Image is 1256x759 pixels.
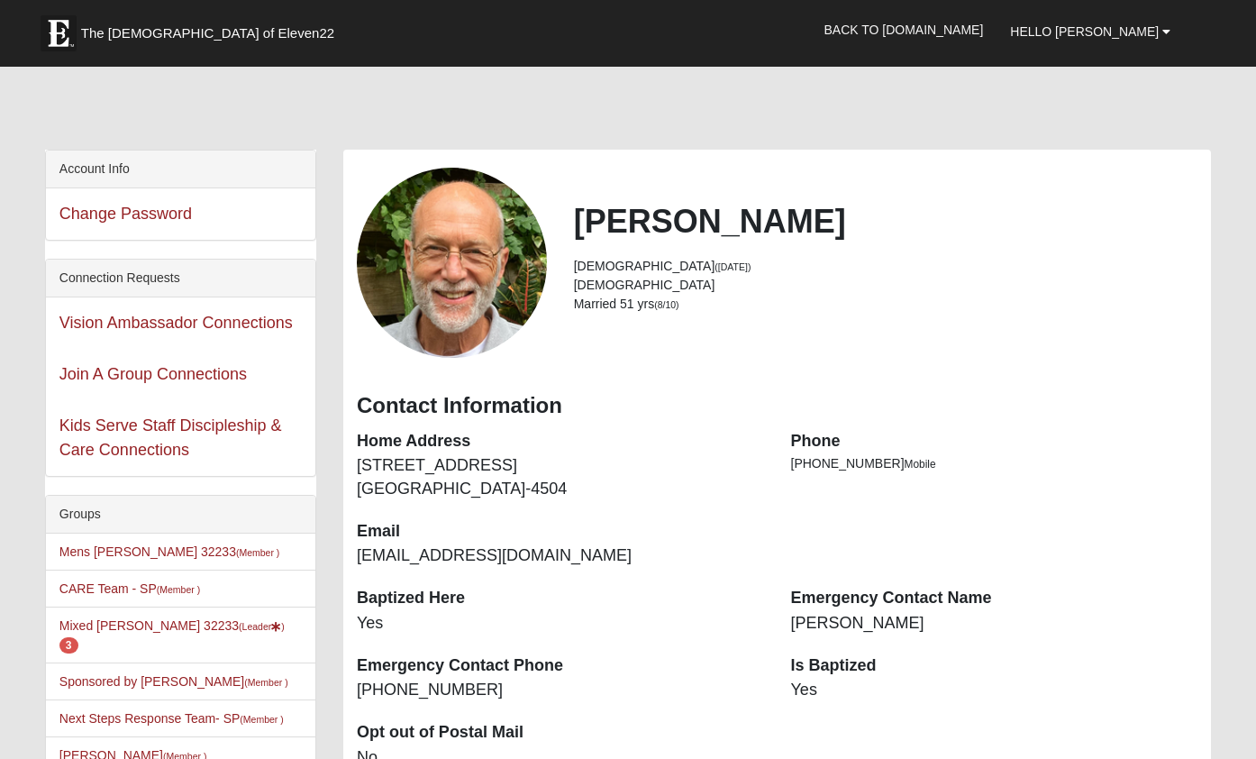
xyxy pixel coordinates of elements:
[59,711,284,726] a: Next Steps Response Team- SP(Member )
[357,721,764,745] dt: Opt out of Postal Mail
[357,654,764,678] dt: Emergency Contact Phone
[357,520,764,544] dt: Email
[59,416,282,459] a: Kids Serve Staff Discipleship & Care Connections
[1010,24,1159,39] span: Hello [PERSON_NAME]
[59,544,280,559] a: Mens [PERSON_NAME] 32233(Member )
[244,677,287,688] small: (Member )
[46,260,315,297] div: Connection Requests
[791,612,1198,636] dd: [PERSON_NAME]
[574,257,1197,276] li: [DEMOGRAPHIC_DATA]
[32,6,392,51] a: The [DEMOGRAPHIC_DATA] of Eleven22
[810,7,997,52] a: Back to [DOMAIN_NAME]
[997,9,1184,54] a: Hello [PERSON_NAME]
[791,454,1198,473] li: [PHONE_NUMBER]
[240,714,283,725] small: (Member )
[357,612,764,636] dd: Yes
[791,587,1198,610] dt: Emergency Contact Name
[357,430,764,453] dt: Home Address
[574,276,1197,295] li: [DEMOGRAPHIC_DATA]
[905,458,936,471] span: Mobile
[357,587,764,610] dt: Baptized Here
[59,618,285,652] a: Mixed [PERSON_NAME] 32233(Leader) 3
[357,393,1197,419] h3: Contact Information
[46,151,315,188] div: Account Info
[791,679,1198,702] dd: Yes
[41,15,77,51] img: Eleven22 logo
[357,679,764,702] dd: [PHONE_NUMBER]
[236,547,279,558] small: (Member )
[59,674,288,689] a: Sponsored by [PERSON_NAME](Member )
[46,496,315,534] div: Groups
[574,202,1197,241] h2: [PERSON_NAME]
[59,314,293,332] a: Vision Ambassador Connections
[791,430,1198,453] dt: Phone
[59,205,192,223] a: Change Password
[791,654,1198,678] dt: Is Baptized
[574,295,1197,314] li: Married 51 yrs
[81,24,334,42] span: The [DEMOGRAPHIC_DATA] of Eleven22
[357,544,764,568] dd: [EMAIL_ADDRESS][DOMAIN_NAME]
[59,637,78,654] span: number of pending members
[239,621,285,632] small: (Leader )
[357,454,764,500] dd: [STREET_ADDRESS] [GEOGRAPHIC_DATA]-4504
[357,168,547,358] a: View Fullsize Photo
[59,581,200,596] a: CARE Team - SP(Member )
[59,365,247,383] a: Join A Group Connections
[157,584,200,595] small: (Member )
[654,299,678,310] small: (8/10)
[714,261,751,272] small: ([DATE])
